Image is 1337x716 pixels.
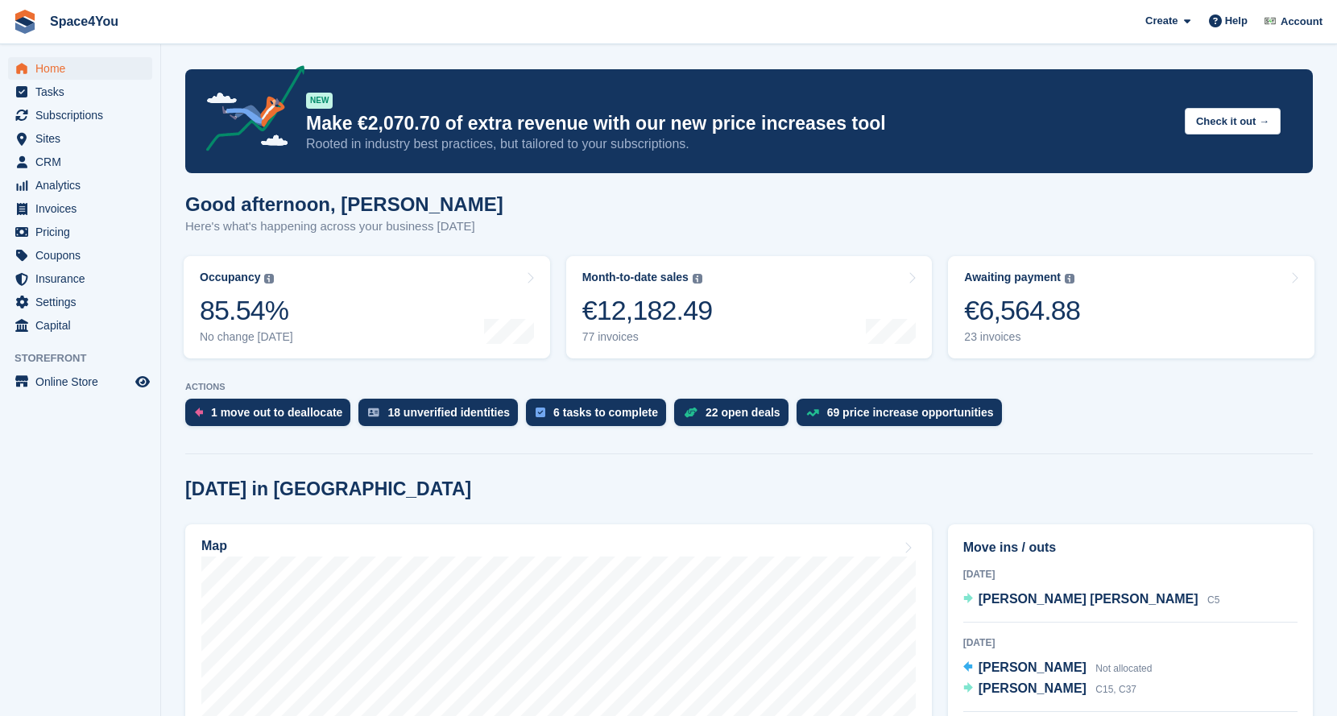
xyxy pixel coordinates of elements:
[806,409,819,416] img: price_increase_opportunities-93ffe204e8149a01c8c9dc8f82e8f89637d9d84a8eef4429ea346261dce0b2c0.svg
[8,314,152,337] a: menu
[35,151,132,173] span: CRM
[192,65,305,157] img: price-adjustments-announcement-icon-8257ccfd72463d97f412b2fc003d46551f7dbcb40ab6d574587a9cd5c0d94...
[133,372,152,391] a: Preview store
[8,291,152,313] a: menu
[1095,663,1152,674] span: Not allocated
[1225,13,1248,29] span: Help
[264,274,274,284] img: icon-info-grey-7440780725fd019a000dd9b08b2336e03edf1995a4989e88bcd33f0948082b44.svg
[693,274,702,284] img: icon-info-grey-7440780725fd019a000dd9b08b2336e03edf1995a4989e88bcd33f0948082b44.svg
[8,127,152,150] a: menu
[35,291,132,313] span: Settings
[963,679,1136,700] a: [PERSON_NAME] C15, C37
[8,221,152,243] a: menu
[14,350,160,366] span: Storefront
[963,590,1220,610] a: [PERSON_NAME] [PERSON_NAME] C5
[35,197,132,220] span: Invoices
[35,57,132,80] span: Home
[306,93,333,109] div: NEW
[185,193,503,215] h1: Good afternoon, [PERSON_NAME]
[35,104,132,126] span: Subscriptions
[185,399,358,434] a: 1 move out to deallocate
[964,330,1080,344] div: 23 invoices
[8,370,152,393] a: menu
[200,294,293,327] div: 85.54%
[674,399,797,434] a: 22 open deals
[185,217,503,236] p: Here's what's happening across your business [DATE]
[8,104,152,126] a: menu
[195,408,203,417] img: move_outs_to_deallocate_icon-f764333ba52eb49d3ac5e1228854f67142a1ed5810a6f6cc68b1a99e826820c5.svg
[979,681,1087,695] span: [PERSON_NAME]
[8,81,152,103] a: menu
[1207,594,1219,606] span: C5
[8,197,152,220] a: menu
[1065,274,1074,284] img: icon-info-grey-7440780725fd019a000dd9b08b2336e03edf1995a4989e88bcd33f0948082b44.svg
[35,221,132,243] span: Pricing
[358,399,526,434] a: 18 unverified identities
[706,406,780,419] div: 22 open deals
[35,174,132,197] span: Analytics
[1095,684,1136,695] span: C15, C37
[185,382,1313,392] p: ACTIONS
[1185,108,1281,135] button: Check it out →
[827,406,994,419] div: 69 price increase opportunities
[8,174,152,197] a: menu
[8,57,152,80] a: menu
[963,658,1153,679] a: [PERSON_NAME] Not allocated
[387,406,510,419] div: 18 unverified identities
[35,81,132,103] span: Tasks
[200,271,260,284] div: Occupancy
[797,399,1010,434] a: 69 price increase opportunities
[963,635,1298,650] div: [DATE]
[1281,14,1323,30] span: Account
[964,294,1080,327] div: €6,564.88
[211,406,342,419] div: 1 move out to deallocate
[536,408,545,417] img: task-75834270c22a3079a89374b754ae025e5fb1db73e45f91037f5363f120a921f8.svg
[553,406,658,419] div: 6 tasks to complete
[582,271,689,284] div: Month-to-date sales
[566,256,933,358] a: Month-to-date sales €12,182.49 77 invoices
[963,567,1298,581] div: [DATE]
[35,127,132,150] span: Sites
[8,267,152,290] a: menu
[368,408,379,417] img: verify_identity-adf6edd0f0f0b5bbfe63781bf79b02c33cf7c696d77639b501bdc392416b5a36.svg
[964,271,1061,284] div: Awaiting payment
[13,10,37,34] img: stora-icon-8386f47178a22dfd0bd8f6a31ec36ba5ce8667c1dd55bd0f319d3a0aa187defe.svg
[1262,13,1278,29] img: Finn-Kristof Kausch
[979,592,1198,606] span: [PERSON_NAME] [PERSON_NAME]
[184,256,550,358] a: Occupancy 85.54% No change [DATE]
[1145,13,1178,29] span: Create
[185,478,471,500] h2: [DATE] in [GEOGRAPHIC_DATA]
[526,399,674,434] a: 6 tasks to complete
[582,294,713,327] div: €12,182.49
[948,256,1314,358] a: Awaiting payment €6,564.88 23 invoices
[582,330,713,344] div: 77 invoices
[8,244,152,267] a: menu
[8,151,152,173] a: menu
[35,267,132,290] span: Insurance
[200,330,293,344] div: No change [DATE]
[35,370,132,393] span: Online Store
[35,244,132,267] span: Coupons
[684,407,697,418] img: deal-1b604bf984904fb50ccaf53a9ad4b4a5d6e5aea283cecdc64d6e3604feb123c2.svg
[979,660,1087,674] span: [PERSON_NAME]
[306,112,1172,135] p: Make €2,070.70 of extra revenue with our new price increases tool
[963,538,1298,557] h2: Move ins / outs
[35,314,132,337] span: Capital
[306,135,1172,153] p: Rooted in industry best practices, but tailored to your subscriptions.
[43,8,125,35] a: Space4You
[201,539,227,553] h2: Map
